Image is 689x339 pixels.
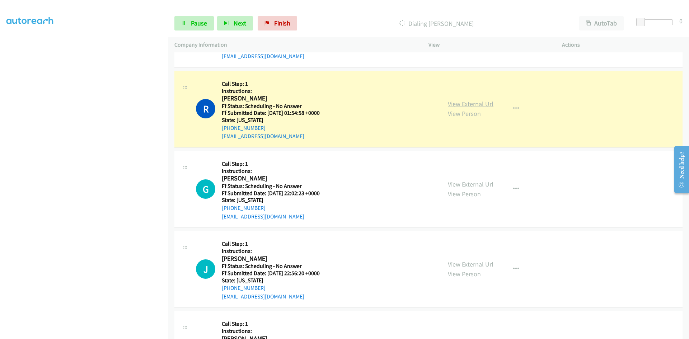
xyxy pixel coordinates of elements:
h5: State: [US_STATE] [222,117,329,124]
a: View External Url [448,180,493,188]
h5: Ff Submitted Date: [DATE] 01:54:58 +0000 [222,109,329,117]
a: [PHONE_NUMBER] [222,124,266,131]
h5: Ff Status: Scheduling - No Answer [222,103,329,110]
h5: Ff Submitted Date: [DATE] 22:02:23 +0000 [222,190,329,197]
a: [EMAIL_ADDRESS][DOMAIN_NAME] [222,213,304,220]
h1: R [196,99,215,118]
a: View External Url [448,100,493,108]
h5: Ff Submitted Date: [DATE] 22:56:20 +0000 [222,270,329,277]
h2: [PERSON_NAME] [222,94,329,103]
a: [EMAIL_ADDRESS][DOMAIN_NAME] [222,133,304,140]
h5: Instructions: [222,328,329,335]
h5: Call Step: 1 [222,80,329,88]
a: View External Url [448,260,493,268]
h5: Call Step: 1 [222,240,329,248]
h5: Instructions: [222,248,329,255]
a: Pause [174,16,214,30]
h5: Call Step: 1 [222,320,329,328]
span: Pause [191,19,207,27]
button: AutoTab [579,16,624,30]
p: View [428,41,549,49]
div: The call is yet to be attempted [196,259,215,279]
button: Next [217,16,253,30]
h5: Instructions: [222,88,329,95]
a: Finish [258,16,297,30]
h1: J [196,259,215,279]
h5: Ff Status: Scheduling - No Answer [222,183,329,190]
a: View Person [448,270,481,278]
p: Dialing [PERSON_NAME] [307,19,566,28]
a: [PHONE_NUMBER] [222,284,266,291]
a: [PHONE_NUMBER] [222,204,266,211]
div: Delay between calls (in seconds) [640,19,673,25]
a: View Person [448,190,481,198]
span: Next [234,19,246,27]
a: View Person [448,109,481,118]
span: Finish [274,19,290,27]
div: 0 [679,16,683,26]
a: [EMAIL_ADDRESS][DOMAIN_NAME] [222,53,304,60]
p: Company Information [174,41,416,49]
h1: G [196,179,215,199]
h5: Instructions: [222,168,329,175]
a: [EMAIL_ADDRESS][DOMAIN_NAME] [222,293,304,300]
h5: Call Step: 1 [222,160,329,168]
h5: State: [US_STATE] [222,277,329,284]
h5: State: [US_STATE] [222,197,329,204]
iframe: Resource Center [668,141,689,198]
h2: [PERSON_NAME] [222,255,329,263]
p: Actions [562,41,683,49]
h5: Ff Status: Scheduling - No Answer [222,263,329,270]
h2: [PERSON_NAME] [222,174,329,183]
